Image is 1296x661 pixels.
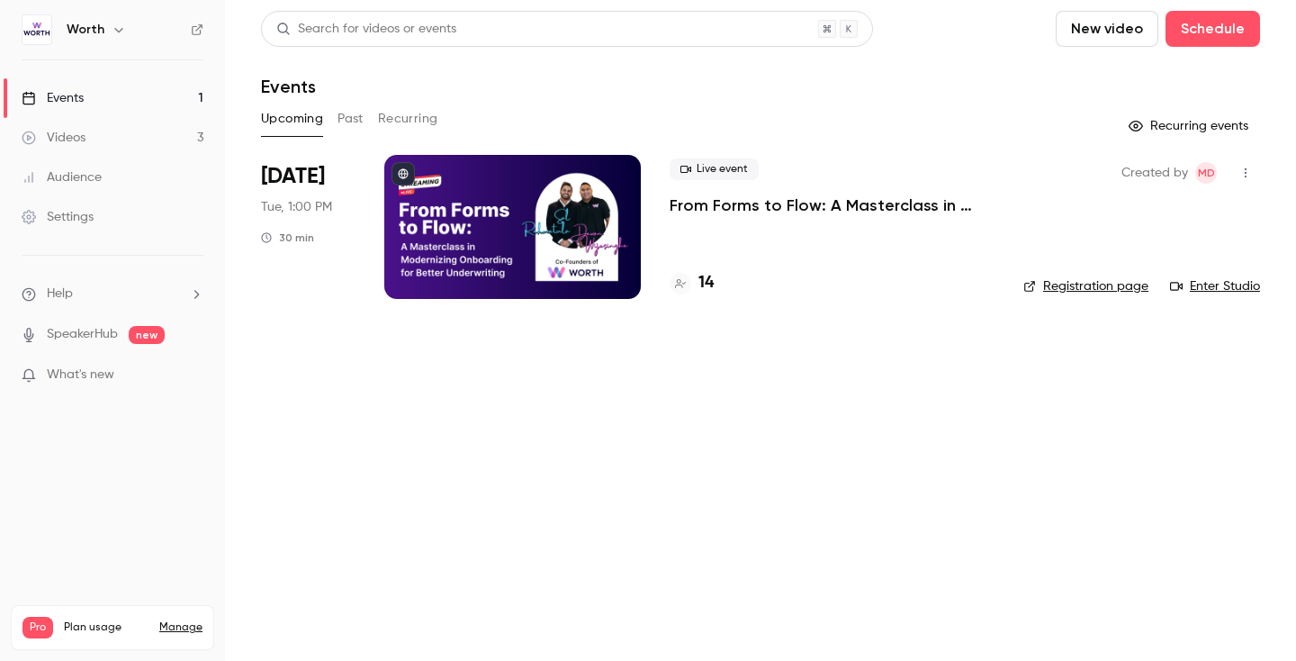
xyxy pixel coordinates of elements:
span: [DATE] [261,162,325,191]
div: Audience [22,168,102,186]
span: Created by [1121,162,1188,184]
div: Sep 23 Tue, 1:00 PM (America/New York) [261,155,355,299]
a: Registration page [1023,277,1148,295]
span: MD [1198,162,1215,184]
a: Manage [159,620,202,635]
span: What's new [47,366,114,385]
iframe: Noticeable Trigger [182,367,203,384]
button: Schedule [1165,11,1260,47]
button: Recurring [378,104,438,133]
button: New video [1056,11,1158,47]
div: Search for videos or events [276,20,456,39]
h6: Worth [67,21,104,39]
a: 14 [670,271,714,295]
a: Enter Studio [1170,277,1260,295]
h4: 14 [698,271,714,295]
div: 30 min [261,231,314,245]
div: Events [22,89,84,107]
span: new [129,326,165,344]
span: Plan usage [64,620,148,635]
div: Videos [22,129,85,147]
span: Help [47,285,73,303]
a: SpeakerHub [47,325,118,344]
div: Settings [22,208,94,226]
span: Marilena De Niear [1195,162,1217,184]
a: From Forms to Flow: A Masterclass in Modernizing Onboarding for Better Underwriting [670,195,994,216]
span: Tue, 1:00 PM [261,198,332,216]
button: Past [337,104,364,133]
span: Live event [670,158,759,180]
button: Recurring events [1120,112,1260,140]
img: Worth [22,15,51,44]
button: Upcoming [261,104,323,133]
span: Pro [22,617,53,638]
h1: Events [261,76,316,97]
li: help-dropdown-opener [22,285,203,303]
